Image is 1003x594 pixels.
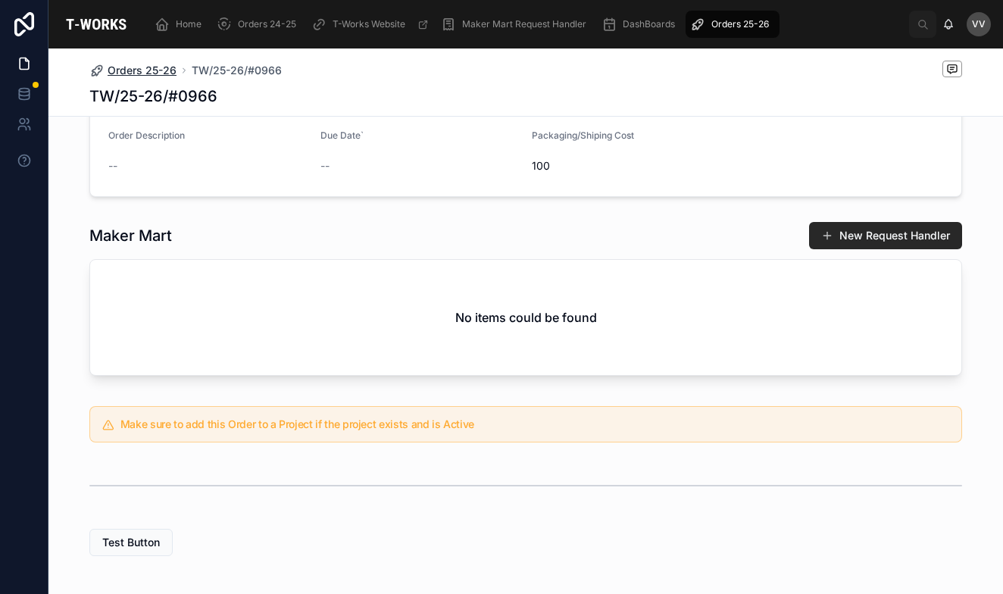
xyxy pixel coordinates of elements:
[972,18,986,30] span: VV
[686,11,780,38] a: Orders 25-26
[212,11,307,38] a: Orders 24-25
[108,130,185,141] span: Order Description
[532,158,732,174] span: 100
[532,130,634,141] span: Packaging/Shiping Cost
[597,11,686,38] a: DashBoards
[61,12,132,36] img: App logo
[144,8,909,41] div: scrollable content
[623,18,675,30] span: DashBoards
[307,11,436,38] a: T-Works Website
[108,158,117,174] span: --
[89,63,177,78] a: Orders 25-26
[333,18,405,30] span: T-Works Website
[436,11,597,38] a: Maker Mart Request Handler
[120,419,949,430] h5: Make sure to add this Order to a Project if the project exists and is Active
[462,18,586,30] span: Maker Mart Request Handler
[455,308,597,327] h2: No items could be found
[809,222,962,249] button: New Request Handler
[89,225,172,246] h1: Maker Mart
[320,130,364,141] span: Due Date`
[108,63,177,78] span: Orders 25-26
[150,11,212,38] a: Home
[89,86,217,107] h1: TW/25-26/#0966
[192,63,282,78] a: TW/25-26/#0966
[711,18,769,30] span: Orders 25-26
[89,529,173,556] button: Test Button
[238,18,296,30] span: Orders 24-25
[102,535,160,550] span: Test Button
[176,18,202,30] span: Home
[320,158,330,174] span: --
